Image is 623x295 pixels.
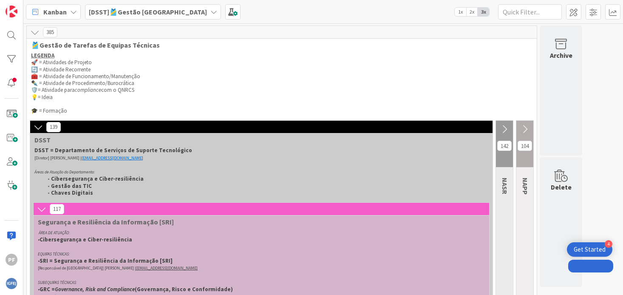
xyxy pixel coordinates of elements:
span: Kanban [43,7,67,17]
p: 🛡️= Atividade para com o QNRCS [31,87,532,94]
span: 1x [455,8,466,16]
b: [DSST]🎽Gestão [GEOGRAPHIC_DATA] [89,8,207,16]
span: 142 [497,141,512,151]
span: • [38,236,40,243]
span: 104 [518,141,532,151]
strong: Cibersegurança e Ciber-resiliência [51,175,144,182]
span: 117 [50,204,64,214]
span: Segurança e Resiliência da Informação [SRI] [38,218,479,226]
em: ÁREA DE ATUAÇÃO: [39,230,70,235]
div: Get Started [574,245,606,254]
p: 🧰 = Atividade de Funcionamento/Manutenção [31,73,532,80]
div: Delete [551,182,572,192]
strong: Cibersegurança e Ciber-resiliência [40,236,132,243]
strong: SRI = Segurança e Resiliência da Informação [SRI] [40,257,173,264]
input: Quick Filter... [498,4,562,20]
em: SUBEQUIPAS TÉCNICAS: [38,280,77,285]
div: Open Get Started checklist, remaining modules: 4 [567,242,612,257]
em: compliance [75,86,101,94]
a: [EMAIL_ADDRESS][DOMAIN_NAME] [82,155,143,161]
div: 4 [605,240,612,248]
a: [EMAIL_ADDRESS][DOMAIN_NAME] [136,265,198,271]
p: ✒️ = Atividade de Procedimento/Burocrática [31,80,532,87]
span: 139 [46,122,61,132]
img: avatar [6,278,17,289]
img: Visit kanbanzone.com [6,6,17,17]
span: [Responsável de [GEOGRAPHIC_DATA]] [PERSON_NAME] | [38,265,136,271]
em: Governance, Risk and Compliance [55,286,135,293]
p: 💡= Ideia [31,94,532,101]
span: • [38,286,40,293]
span: [Diretor] [PERSON_NAME] | [34,155,82,161]
span: NASR [501,178,509,194]
em: EQUIPAS TÉCNICAS: [38,251,70,257]
p: 🚀 = Atividades de Projeto [31,59,532,66]
strong: GRC = (Governança, Risco e Conformidade) [40,286,233,293]
p: 🔄 = Atividade Recorrente [31,66,532,73]
span: • [38,257,40,264]
span: DSST [34,136,482,144]
strong: Gestão das TIC [51,182,92,190]
p: 🎓 = Formação [31,108,532,114]
strong: Chaves Digitais [51,189,93,196]
u: LEGENDA [31,52,54,59]
span: 🎽Gestão de Tarefas de Equipas Técnicas [31,41,526,49]
div: Archive [550,50,572,60]
strong: DSST = Departamento de Serviços de Suporte Tecnológico [34,147,192,154]
div: PF [6,254,17,266]
span: 385 [43,27,57,37]
span: 3x [478,8,489,16]
span: 2x [466,8,478,16]
span: NAPP [521,178,530,195]
em: Áreas de Atuação do Departamento: [34,169,95,175]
